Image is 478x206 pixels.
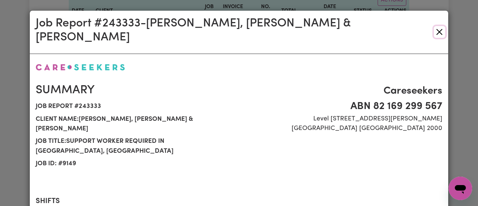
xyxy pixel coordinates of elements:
[434,26,445,38] button: Close
[36,113,235,135] span: Client name: [PERSON_NAME], [PERSON_NAME] & [PERSON_NAME]
[243,99,442,114] span: ABN 82 169 299 567
[36,64,125,71] img: Careseekers logo
[36,158,235,170] span: Job ID: # 9149
[36,83,235,97] h2: Summary
[243,83,442,99] span: Careseekers
[36,197,442,206] h2: Shifts
[243,114,442,124] span: Level [STREET_ADDRESS][PERSON_NAME]
[449,177,472,200] iframe: Button to launch messaging window
[243,124,442,133] span: [GEOGRAPHIC_DATA] [GEOGRAPHIC_DATA] 2000
[36,135,235,158] span: Job title: Support Worker Required in [GEOGRAPHIC_DATA], [GEOGRAPHIC_DATA]
[36,100,235,113] span: Job report # 243333
[36,17,434,45] h2: Job Report # 243333 - [PERSON_NAME], [PERSON_NAME] & [PERSON_NAME]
